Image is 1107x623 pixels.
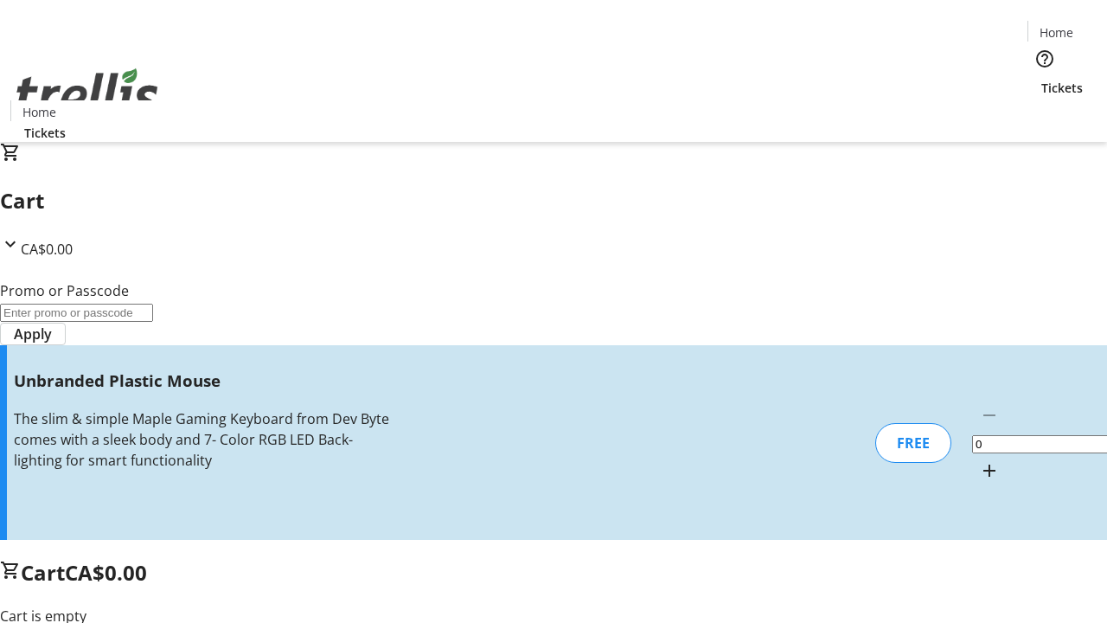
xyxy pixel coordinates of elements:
[1027,42,1062,76] button: Help
[1027,97,1062,132] button: Cart
[14,408,392,471] div: The slim & simple Maple Gaming Keyboard from Dev Byte comes with a sleek body and 7- Color RGB LE...
[14,369,392,393] h3: Unbranded Plastic Mouse
[24,124,66,142] span: Tickets
[1041,79,1083,97] span: Tickets
[11,103,67,121] a: Home
[21,240,73,259] span: CA$0.00
[875,423,951,463] div: FREE
[10,124,80,142] a: Tickets
[1027,79,1097,97] a: Tickets
[1028,23,1084,42] a: Home
[65,558,147,587] span: CA$0.00
[14,324,52,344] span: Apply
[10,49,164,136] img: Orient E2E Organization AD7k5WqbpK's Logo
[22,103,56,121] span: Home
[972,453,1007,488] button: Increment by one
[1040,23,1073,42] span: Home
